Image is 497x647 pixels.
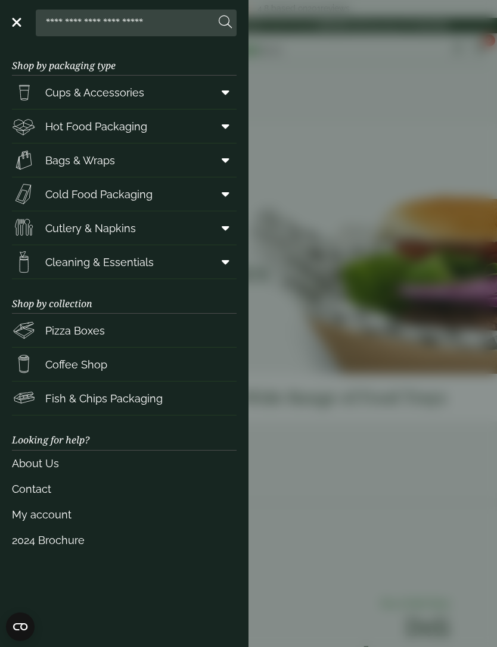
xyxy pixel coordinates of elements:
[12,502,237,527] a: My account
[12,451,237,476] a: About Us
[12,148,36,172] img: Paper_carriers.svg
[12,314,237,347] a: Pizza Boxes
[12,476,237,502] a: Contact
[12,352,36,376] img: HotDrink_paperCup.svg
[45,152,115,168] span: Bags & Wraps
[12,527,237,553] a: 2024 Brochure
[12,415,237,450] h3: Looking for help?
[12,348,237,381] a: Coffee Shop
[45,323,105,339] span: Pizza Boxes
[12,182,36,206] img: Sandwich_box.svg
[12,279,237,314] h3: Shop by collection
[12,245,237,279] a: Cleaning & Essentials
[45,254,154,270] span: Cleaning & Essentials
[12,143,237,177] a: Bags & Wraps
[12,177,237,211] a: Cold Food Packaging
[45,220,136,236] span: Cutlery & Napkins
[45,85,144,101] span: Cups & Accessories
[12,250,36,274] img: open-wipe.svg
[12,211,237,245] a: Cutlery & Napkins
[12,216,36,240] img: Cutlery.svg
[12,318,36,342] img: Pizza_boxes.svg
[45,118,147,135] span: Hot Food Packaging
[45,186,153,202] span: Cold Food Packaging
[45,390,163,407] span: Fish & Chips Packaging
[12,80,36,104] img: PintNhalf_cup.svg
[12,386,36,410] img: FishNchip_box.svg
[12,114,36,138] img: Deli_box.svg
[12,110,237,143] a: Hot Food Packaging
[12,382,237,415] a: Fish & Chips Packaging
[12,41,237,76] h3: Shop by packaging type
[6,612,35,641] button: Open CMP widget
[45,357,107,373] span: Coffee Shop
[12,76,237,109] a: Cups & Accessories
